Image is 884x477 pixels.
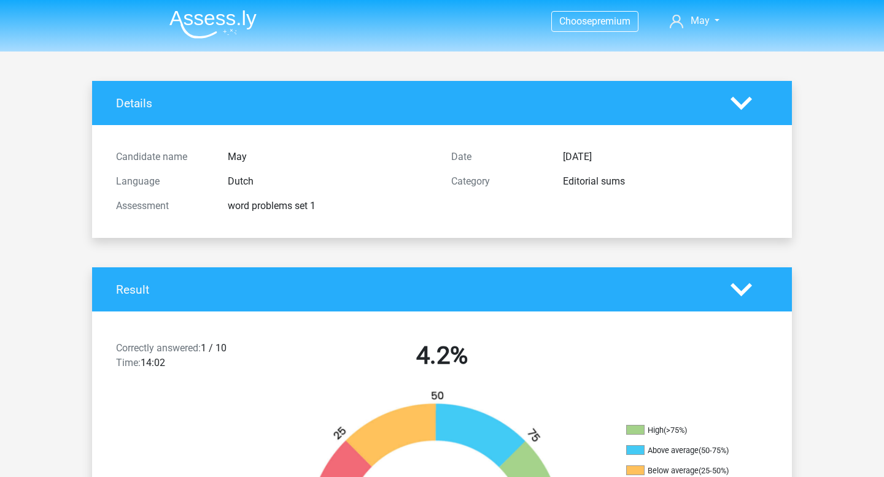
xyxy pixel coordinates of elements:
[559,15,592,27] font: Choose
[116,96,152,110] font: Details
[691,15,710,26] font: May
[592,15,630,27] font: premium
[228,151,247,162] font: May
[116,283,149,297] font: Result
[116,175,160,187] font: Language
[228,175,254,187] font: Dutch
[648,466,699,475] font: Below average
[141,357,165,368] font: 14:02
[451,151,471,162] font: Date
[563,175,625,187] font: Editorial sums
[169,10,257,39] img: Assessly
[699,466,729,475] font: (25-50%)
[552,13,638,29] a: Choosepremium
[648,425,664,435] font: High
[699,446,729,455] font: (50-75%)
[664,425,687,435] font: (>75%)
[451,175,490,187] font: Category
[665,13,724,28] a: May
[416,341,468,370] font: 4.2%
[201,342,227,354] font: 1 / 10
[116,357,141,368] font: Time:
[116,200,169,212] font: Assessment
[116,151,187,162] font: Candidate name
[228,200,316,212] font: word problems set 1
[648,446,699,455] font: Above average
[563,151,592,162] font: [DATE]
[116,342,201,354] font: Correctly answered:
